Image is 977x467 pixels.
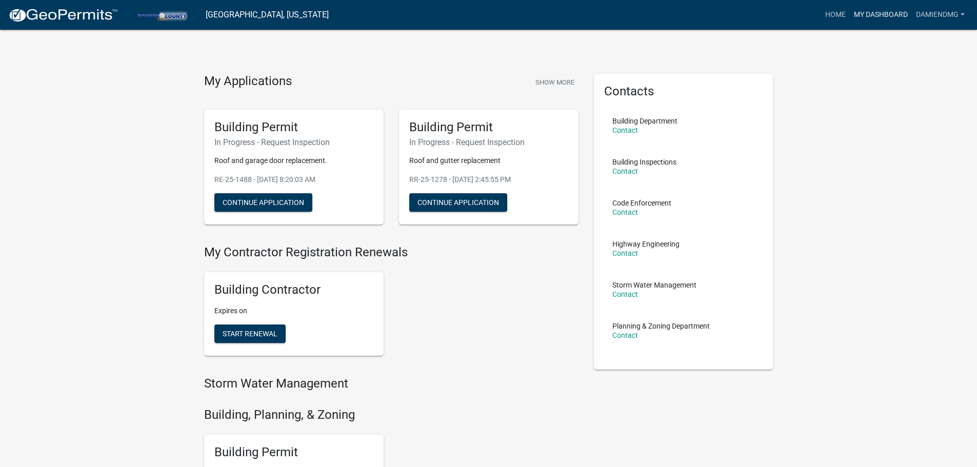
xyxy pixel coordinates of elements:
[612,322,710,330] p: Planning & Zoning Department
[409,137,568,147] h6: In Progress - Request Inspection
[409,155,568,166] p: Roof and gutter replacement
[604,84,763,99] h5: Contacts
[612,117,677,125] p: Building Department
[126,8,197,22] img: Porter County, Indiana
[223,330,277,338] span: Start Renewal
[531,74,579,91] button: Show More
[214,120,373,135] h5: Building Permit
[612,158,676,166] p: Building Inspections
[204,245,579,260] h4: My Contractor Registration Renewals
[204,408,579,422] h4: Building, Planning, & Zoning
[214,282,373,297] h5: Building Contractor
[214,306,373,316] p: Expires on
[214,155,373,166] p: Roof and garage door replacement.
[214,137,373,147] h6: In Progress - Request Inspection
[612,126,638,134] a: Contact
[821,5,850,25] a: Home
[612,290,638,298] a: Contact
[204,74,292,89] h4: My Applications
[214,324,286,343] button: Start Renewal
[206,6,329,24] a: [GEOGRAPHIC_DATA], [US_STATE]
[612,249,638,257] a: Contact
[204,245,579,364] wm-registration-list-section: My Contractor Registration Renewals
[409,174,568,185] p: RR-25-1278 - [DATE] 2:45:55 PM
[612,208,638,216] a: Contact
[612,240,680,248] p: Highway Engineering
[214,445,373,460] h5: Building Permit
[850,5,912,25] a: My Dashboard
[204,376,579,391] h4: Storm Water Management
[409,193,507,212] button: Continue Application
[214,193,312,212] button: Continue Application
[912,5,969,25] a: damiendmg
[409,120,568,135] h5: Building Permit
[612,331,638,339] a: Contact
[612,281,696,289] p: Storm Water Management
[214,174,373,185] p: RE-25-1488 - [DATE] 8:20:03 AM
[612,199,671,207] p: Code Enforcement
[612,167,638,175] a: Contact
